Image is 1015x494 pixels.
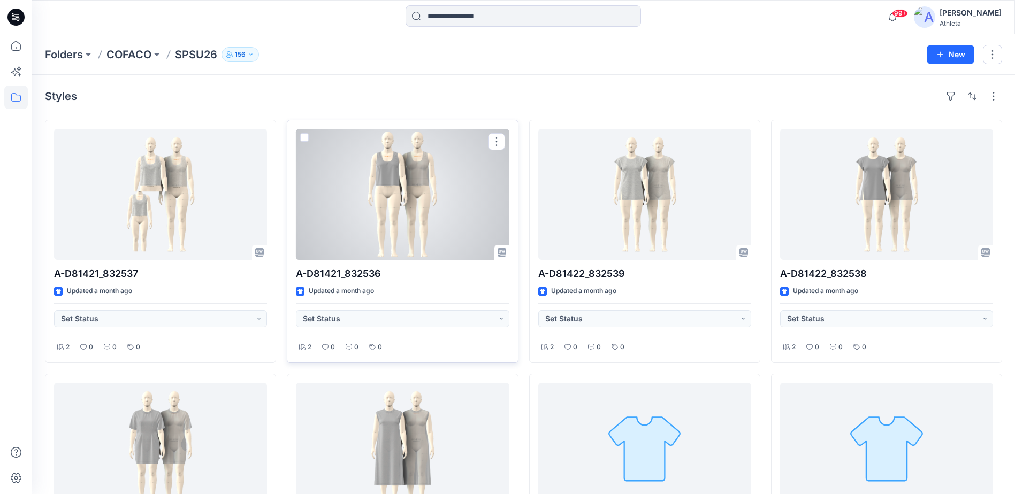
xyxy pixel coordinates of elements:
[54,129,267,260] a: A-D81421_832537
[573,342,577,353] p: 0
[309,285,374,297] p: Updated a month ago
[940,6,1002,19] div: [PERSON_NAME]
[54,266,267,281] p: A-D81421_832537
[45,90,77,103] h4: Styles
[538,129,751,260] a: A-D81422_832539
[106,47,151,62] a: COFACO
[136,342,140,353] p: 0
[45,47,83,62] a: Folders
[780,266,993,281] p: A-D81422_832538
[793,285,858,297] p: Updated a month ago
[89,342,93,353] p: 0
[67,285,132,297] p: Updated a month ago
[222,47,259,62] button: 156
[538,266,751,281] p: A-D81422_832539
[597,342,601,353] p: 0
[66,342,70,353] p: 2
[296,266,509,281] p: A-D81421_832536
[308,342,311,353] p: 2
[927,45,974,64] button: New
[550,342,554,353] p: 2
[838,342,843,353] p: 0
[551,285,616,297] p: Updated a month ago
[862,342,866,353] p: 0
[235,49,246,60] p: 156
[940,19,1002,27] div: Athleta
[792,342,796,353] p: 2
[914,6,935,28] img: avatar
[780,129,993,260] a: A-D81422_832538
[175,47,217,62] p: SPSU26
[892,9,908,18] span: 99+
[296,129,509,260] a: A-D81421_832536
[620,342,624,353] p: 0
[815,342,819,353] p: 0
[378,342,382,353] p: 0
[331,342,335,353] p: 0
[354,342,358,353] p: 0
[112,342,117,353] p: 0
